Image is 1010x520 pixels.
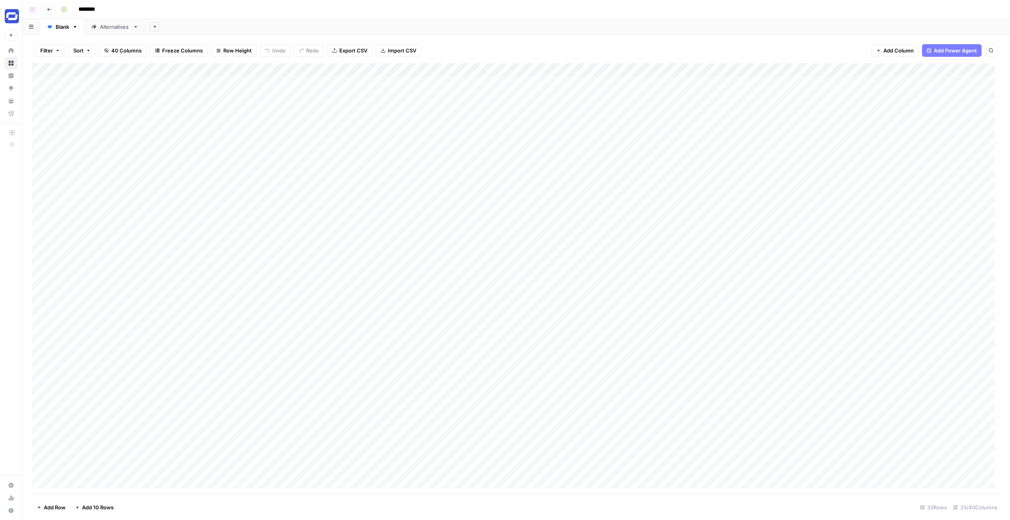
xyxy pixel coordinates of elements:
div: 33/40 Columns [950,501,1001,514]
a: Opportunities [5,82,17,95]
span: Row Height [223,47,252,54]
div: 33 Rows [917,501,950,514]
span: Filter [40,47,53,54]
span: Sort [73,47,84,54]
a: Blank [40,19,84,35]
button: Add 10 Rows [70,501,118,514]
span: Add Row [44,503,65,511]
button: Filter [35,44,65,57]
a: Your Data [5,95,17,107]
a: Browse [5,57,17,69]
button: Redo [294,44,324,57]
a: Flightpath [5,107,17,120]
button: Add Column [871,44,919,57]
button: Help + Support [5,504,17,517]
span: Export CSV [339,47,367,54]
button: Add Row [32,501,70,514]
button: Export CSV [327,44,372,57]
a: Settings [5,479,17,492]
button: Row Height [211,44,257,57]
button: Undo [260,44,291,57]
button: Sort [68,44,96,57]
a: Usage [5,492,17,504]
button: Freeze Columns [150,44,208,57]
span: Add 10 Rows [82,503,114,511]
button: Import CSV [376,44,421,57]
button: Add Power Agent [922,44,982,57]
img: Synthesia Logo [5,9,19,23]
button: Workspace: Synthesia [5,6,17,26]
span: Undo [272,47,286,54]
span: Redo [306,47,319,54]
a: Alternatives [84,19,145,35]
span: Import CSV [388,47,416,54]
span: 40 Columns [111,47,142,54]
div: Alternatives [100,23,130,31]
div: Blank [56,23,69,31]
button: 40 Columns [99,44,147,57]
a: Insights [5,69,17,82]
a: Home [5,44,17,57]
span: Freeze Columns [162,47,203,54]
span: Add Column [883,47,914,54]
span: Add Power Agent [934,47,977,54]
